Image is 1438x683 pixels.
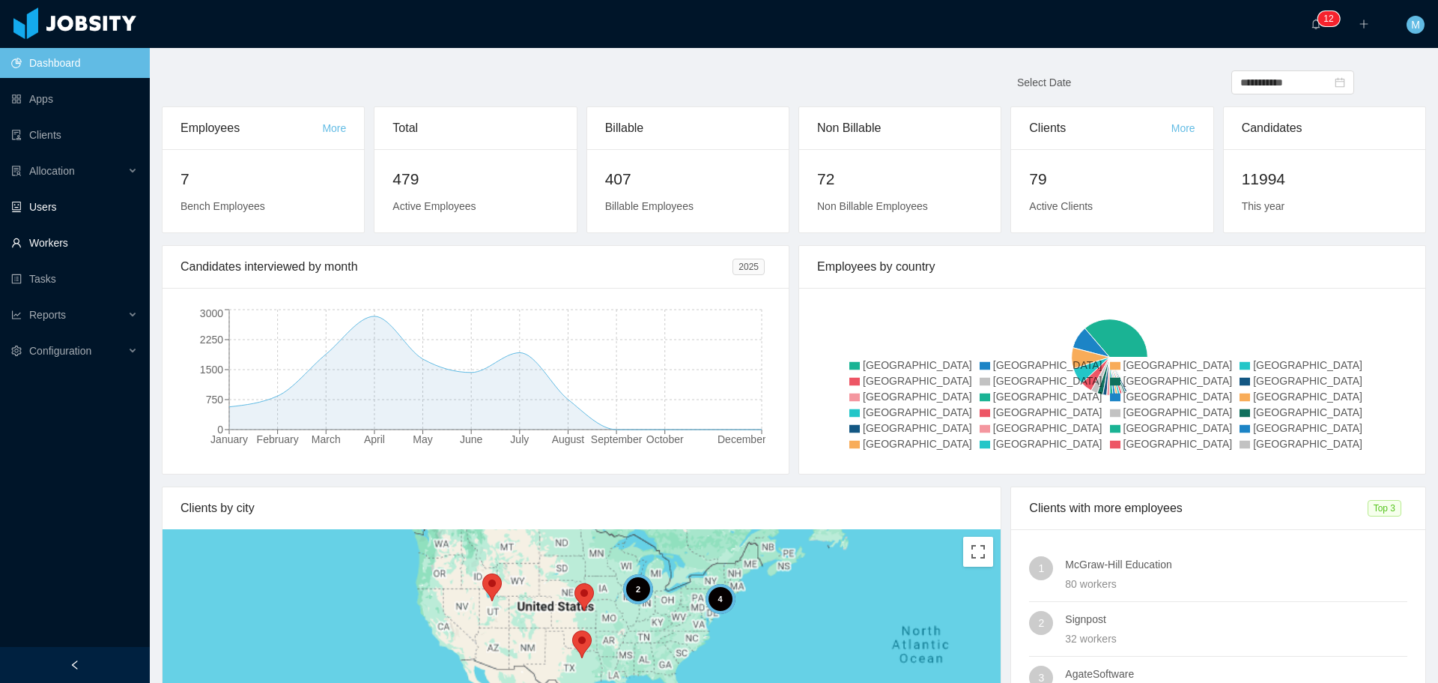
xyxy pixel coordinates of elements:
[732,259,765,275] span: 2025
[1242,200,1285,212] span: This year
[1065,666,1407,682] h4: AgateSoftware
[460,433,483,445] tspan: June
[312,433,341,445] tspan: March
[11,264,138,294] a: icon: profileTasks
[863,438,972,450] span: [GEOGRAPHIC_DATA]
[605,200,694,212] span: Billable Employees
[1253,422,1362,434] span: [GEOGRAPHIC_DATA]
[1317,11,1339,26] sup: 12
[1065,576,1407,592] div: 80 workers
[1123,391,1233,403] span: [GEOGRAPHIC_DATA]
[1065,611,1407,628] h4: Signpost
[413,433,432,445] tspan: May
[1029,200,1093,212] span: Active Clients
[217,424,223,436] tspan: 0
[29,165,75,177] span: Allocation
[1359,19,1369,29] i: icon: plus
[11,310,22,320] i: icon: line-chart
[11,228,138,258] a: icon: userWorkers
[1029,487,1367,529] div: Clients with more employees
[1253,438,1362,450] span: [GEOGRAPHIC_DATA]
[392,107,558,149] div: Total
[1017,76,1071,88] span: Select Date
[180,107,322,149] div: Employees
[1123,406,1233,418] span: [GEOGRAPHIC_DATA]
[993,375,1102,387] span: [GEOGRAPHIC_DATA]
[392,200,476,212] span: Active Employees
[364,433,385,445] tspan: April
[993,422,1102,434] span: [GEOGRAPHIC_DATA]
[200,364,223,376] tspan: 1500
[863,391,972,403] span: [GEOGRAPHIC_DATA]
[180,200,265,212] span: Bench Employees
[817,167,983,191] h2: 72
[993,359,1102,371] span: [GEOGRAPHIC_DATA]
[1242,107,1407,149] div: Candidates
[863,406,972,418] span: [GEOGRAPHIC_DATA]
[1065,631,1407,647] div: 32 workers
[11,120,138,150] a: icon: auditClients
[206,394,224,406] tspan: 750
[11,192,138,222] a: icon: robotUsers
[1123,422,1233,434] span: [GEOGRAPHIC_DATA]
[180,487,983,529] div: Clients by city
[180,167,346,191] h2: 7
[705,584,735,614] div: 4
[11,166,22,176] i: icon: solution
[1242,167,1407,191] h2: 11994
[1253,406,1362,418] span: [GEOGRAPHIC_DATA]
[993,406,1102,418] span: [GEOGRAPHIC_DATA]
[180,246,732,288] div: Candidates interviewed by month
[322,122,346,134] a: More
[1123,438,1233,450] span: [GEOGRAPHIC_DATA]
[963,537,993,567] button: Toggle fullscreen view
[200,334,223,346] tspan: 2250
[210,433,248,445] tspan: January
[591,433,643,445] tspan: September
[552,433,585,445] tspan: August
[1329,11,1334,26] p: 2
[1253,375,1362,387] span: [GEOGRAPHIC_DATA]
[1123,359,1233,371] span: [GEOGRAPHIC_DATA]
[1368,500,1401,517] span: Top 3
[646,433,684,445] tspan: October
[1253,391,1362,403] span: [GEOGRAPHIC_DATA]
[1038,611,1044,635] span: 2
[1029,167,1195,191] h2: 79
[510,433,529,445] tspan: July
[1253,359,1362,371] span: [GEOGRAPHIC_DATA]
[1123,375,1233,387] span: [GEOGRAPHIC_DATA]
[1038,556,1044,580] span: 1
[392,167,558,191] h2: 479
[605,107,771,149] div: Billable
[257,433,299,445] tspan: February
[863,359,972,371] span: [GEOGRAPHIC_DATA]
[605,167,771,191] h2: 407
[1065,556,1407,573] h4: McGraw-Hill Education
[1311,19,1321,29] i: icon: bell
[993,438,1102,450] span: [GEOGRAPHIC_DATA]
[1323,11,1329,26] p: 1
[993,391,1102,403] span: [GEOGRAPHIC_DATA]
[11,346,22,356] i: icon: setting
[817,200,928,212] span: Non Billable Employees
[11,48,138,78] a: icon: pie-chartDashboard
[200,307,223,319] tspan: 3000
[11,84,138,114] a: icon: appstoreApps
[623,574,653,604] div: 2
[1335,77,1345,88] i: icon: calendar
[718,433,766,445] tspan: December
[29,345,91,357] span: Configuration
[1029,107,1171,149] div: Clients
[817,246,1407,288] div: Employees by country
[863,375,972,387] span: [GEOGRAPHIC_DATA]
[1171,122,1195,134] a: More
[29,309,66,321] span: Reports
[817,107,983,149] div: Non Billable
[1411,16,1420,34] span: M
[863,422,972,434] span: [GEOGRAPHIC_DATA]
